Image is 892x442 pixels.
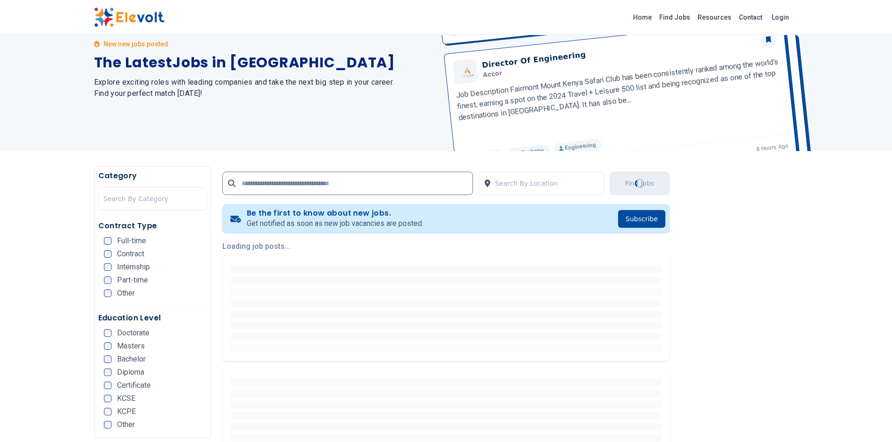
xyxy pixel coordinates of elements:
input: Other [104,421,111,428]
a: Login [766,8,795,27]
input: Part-time [104,276,111,284]
iframe: Chat Widget [845,397,892,442]
input: Bachelor [104,355,111,363]
h2: Explore exciting roles with leading companies and take the next big step in your career. Find you... [94,77,435,99]
span: Other [117,421,135,428]
h5: Category [98,170,207,181]
input: Doctorate [104,329,111,337]
p: New new jobs posted [103,39,168,49]
span: Full-time [117,237,146,245]
a: Home [629,10,656,25]
input: KCPE [104,408,111,415]
span: KCPE [117,408,136,415]
a: Contact [735,10,766,25]
span: Contract [117,250,144,258]
span: KCSE [117,395,135,402]
span: Other [117,290,135,297]
span: Certificate [117,382,151,389]
input: Certificate [104,382,111,389]
div: Loading... [634,179,644,188]
h5: Contract Type [98,220,207,232]
span: Masters [117,342,145,350]
p: Get notified as soon as new job vacancies are posted. [247,218,423,229]
button: Find JobsLoading... [610,172,670,195]
a: Find Jobs [656,10,694,25]
span: Bachelor [117,355,146,363]
span: Diploma [117,369,144,376]
img: Elevolt [94,7,164,27]
input: Diploma [104,369,111,376]
h1: The Latest Jobs in [GEOGRAPHIC_DATA] [94,54,435,71]
p: Loading job posts... [222,241,670,252]
span: Part-time [117,276,148,284]
input: Internship [104,263,111,271]
input: Masters [104,342,111,350]
a: Resources [694,10,735,25]
input: Full-time [104,237,111,245]
input: Other [104,290,111,297]
h5: Education Level [98,312,207,324]
span: Doctorate [117,329,149,337]
input: Contract [104,250,111,258]
input: KCSE [104,395,111,402]
span: Internship [117,263,150,271]
button: Subscribe [618,210,665,228]
h4: Be the first to know about new jobs. [247,209,423,218]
